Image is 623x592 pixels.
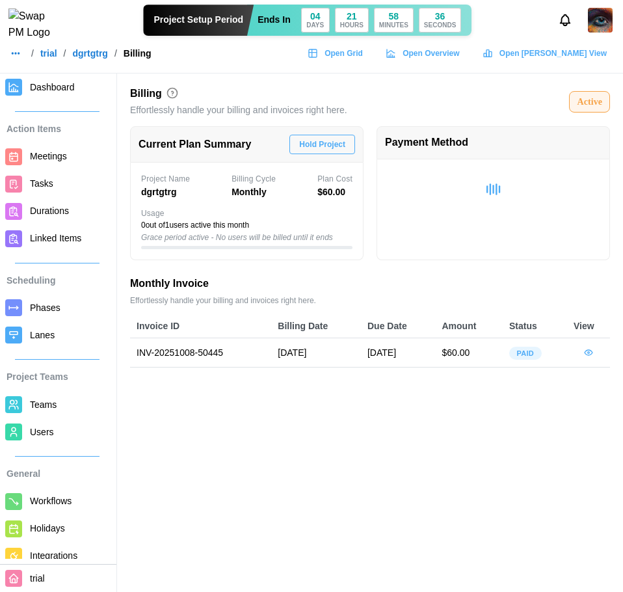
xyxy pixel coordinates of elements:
td: $60.00 [436,338,503,368]
div: / [31,49,34,58]
td: INV-20251008-50445 [130,338,271,368]
span: Tasks [30,178,53,189]
div: Plan Cost [317,173,352,185]
span: Teams [30,399,57,410]
div: Monthly Invoice [130,276,610,292]
button: Notifications [554,9,576,31]
div: / [114,49,117,58]
a: Open [PERSON_NAME] View [476,44,616,63]
div: Effortlessly handle your billing and invoices right here. [130,103,347,118]
a: dgrtgtrg [72,49,107,58]
div: 0 out of 1 users active this month [141,219,352,243]
div: 21 [347,12,357,21]
div: Ends In [258,13,291,27]
span: Meetings [30,151,67,161]
span: Integrations [30,550,77,561]
span: Dashboard [30,82,75,92]
td: [DATE] [271,338,361,368]
div: View [574,319,603,334]
a: Open Grid [301,44,373,63]
div: Monthly [232,185,276,200]
span: Phases [30,303,60,313]
span: Linked Items [30,233,81,243]
div: Billing Date [278,319,354,334]
div: dgrtgtrg [141,185,190,200]
div: Invoice ID [137,319,265,334]
span: Paid [517,347,534,359]
h2: Billing [130,87,162,101]
div: SECONDS [424,22,456,29]
span: Holidays [30,523,65,533]
a: Zulqarnain Khalil [588,8,613,33]
div: / [64,49,66,58]
div: MINUTES [379,22,408,29]
a: trial [40,49,57,58]
div: Due Date [367,319,429,334]
div: 58 [389,12,399,21]
td: [DATE] [361,338,436,368]
span: trial [30,573,45,584]
div: Amount [442,319,496,334]
div: Billing Cycle [232,173,276,185]
span: Open Overview [403,44,459,62]
span: Users [30,427,54,437]
div: DAYS [306,22,324,29]
div: HOURS [340,22,364,29]
div: $ 60.00 [317,185,352,200]
div: Usage [141,208,352,220]
div: 36 [435,12,445,21]
button: Hold Project [289,135,355,154]
div: Billing [124,49,152,58]
div: Project Setup Period [143,5,254,36]
span: Workflows [30,496,72,506]
span: Open Grid [325,44,363,62]
span: Hold Project [299,135,345,154]
a: Open Overview [379,44,470,63]
span: Grace period active - No users will be billed until it ends [141,232,352,244]
div: Status [509,319,561,334]
div: 04 [310,12,321,21]
img: 2Q== [588,8,613,33]
div: Effortlessly handle your billing and invoices right here. [130,295,610,307]
div: Current Plan Summary [139,137,251,153]
img: Swap PM Logo [8,8,61,41]
div: Active [577,95,602,109]
span: Durations [30,206,69,216]
div: Payment Method [385,135,468,151]
span: Open [PERSON_NAME] View [499,44,607,62]
div: Project Name [141,173,190,185]
span: Lanes [30,330,55,340]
